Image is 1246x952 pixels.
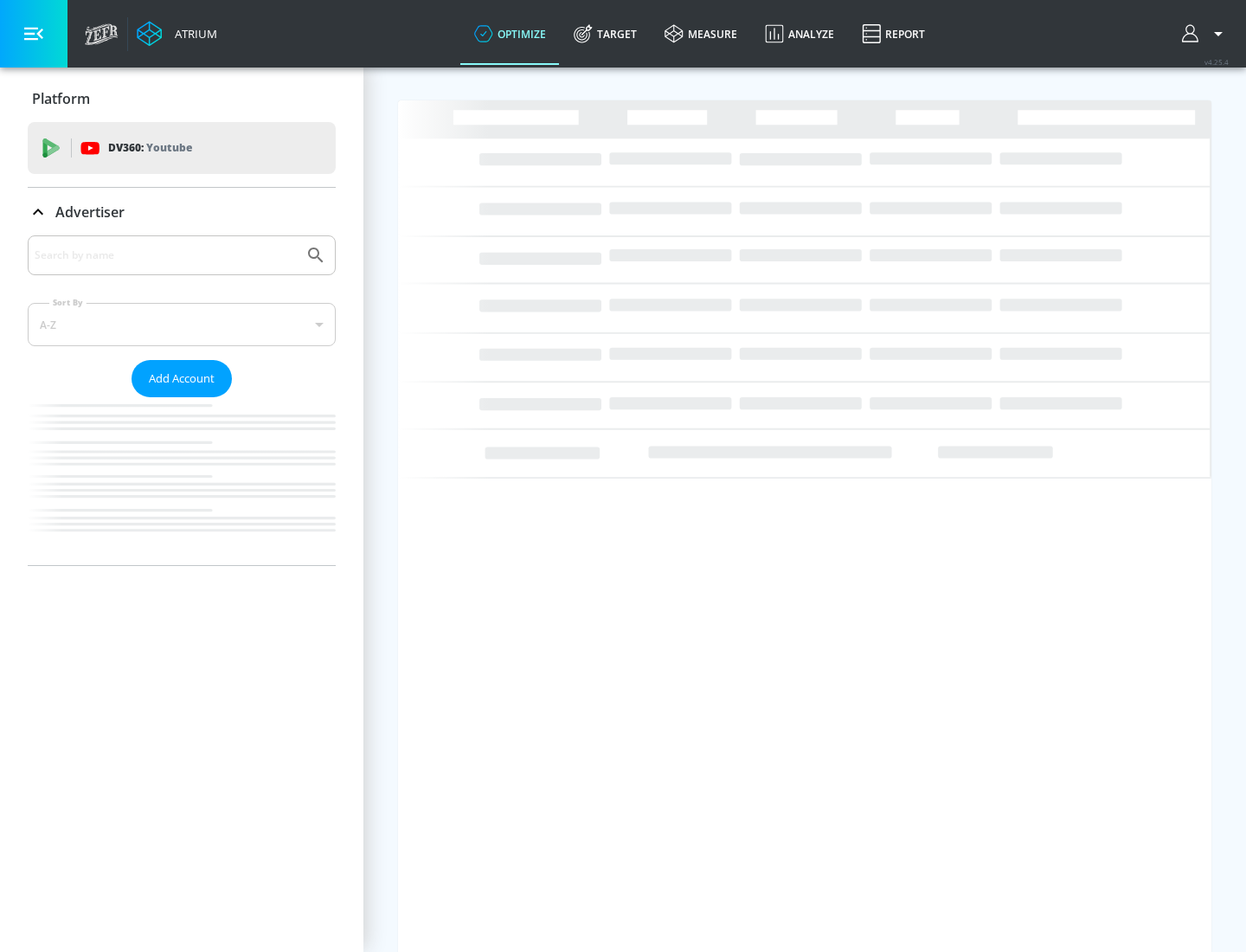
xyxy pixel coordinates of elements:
button: Add Account [132,360,232,397]
span: v 4.25.4 [1204,57,1229,67]
input: Search by name [35,244,297,267]
p: Platform [32,89,90,108]
nav: list of Advertiser [28,397,336,565]
a: Report [848,3,939,65]
a: Target [560,3,651,65]
div: A-Z [28,303,336,346]
a: measure [651,3,751,65]
p: Youtube [146,138,192,157]
p: DV360: [108,138,192,158]
div: Platform [28,74,336,123]
a: Analyze [751,3,848,65]
p: Advertiser [55,203,125,222]
span: Add Account [149,369,215,389]
label: Sort By [49,297,87,308]
div: Advertiser [28,235,336,565]
a: optimize [460,3,560,65]
div: Advertiser [28,188,336,236]
div: DV360: Youtube [28,122,336,174]
div: Atrium [168,26,217,42]
a: Atrium [137,21,217,47]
